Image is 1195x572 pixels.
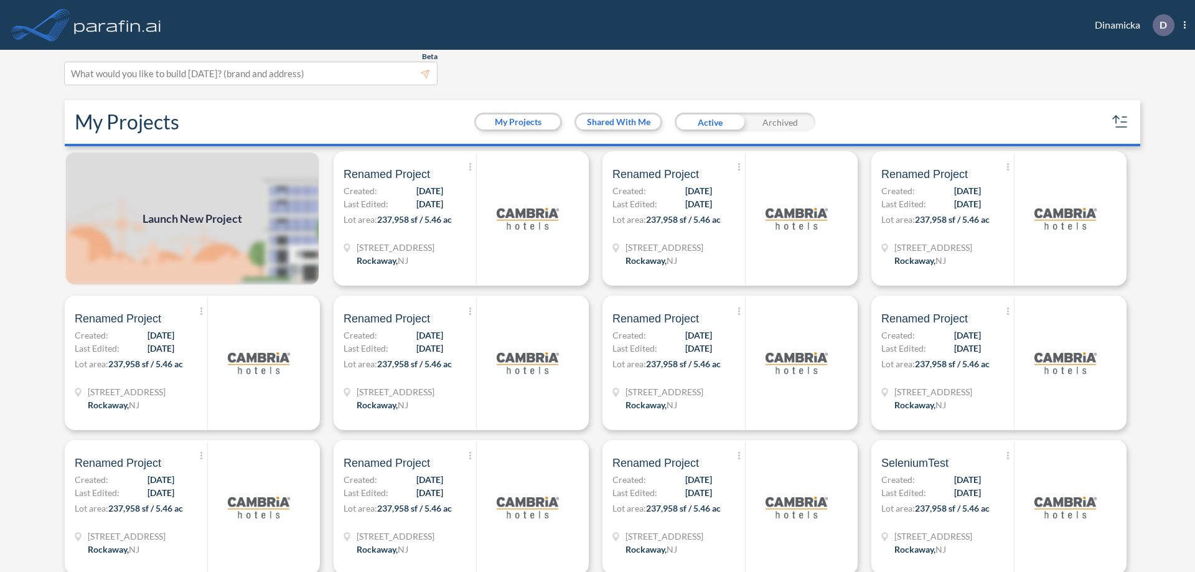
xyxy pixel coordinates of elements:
div: Archived [745,113,815,131]
span: Created: [344,329,377,342]
img: logo [228,476,290,538]
span: Last Edited: [75,486,119,499]
span: Created: [612,329,646,342]
span: 237,958 sf / 5.46 ac [915,214,990,225]
span: NJ [129,400,139,410]
span: NJ [667,255,677,266]
span: Rockaway , [626,400,667,410]
span: Lot area: [344,359,377,369]
span: Lot area: [612,214,646,225]
span: Lot area: [75,359,108,369]
span: 321 Mt Hope Ave [357,530,434,543]
span: Renamed Project [344,167,430,182]
span: NJ [129,544,139,555]
span: 237,958 sf / 5.46 ac [108,359,183,369]
a: Launch New Project [65,151,320,286]
span: NJ [398,400,408,410]
img: logo [72,12,164,37]
div: Rockaway, NJ [88,398,139,411]
span: 321 Mt Hope Ave [894,530,972,543]
span: Last Edited: [612,197,657,210]
span: SeleniumTest [881,456,949,471]
h2: My Projects [75,110,179,134]
div: Rockaway, NJ [626,398,677,411]
span: NJ [667,544,677,555]
span: Renamed Project [75,311,161,326]
span: Launch New Project [143,210,242,227]
span: 321 Mt Hope Ave [357,241,434,254]
span: 237,958 sf / 5.46 ac [646,359,721,369]
div: Rockaway, NJ [626,254,677,267]
span: Last Edited: [612,486,657,499]
img: logo [228,332,290,394]
span: 321 Mt Hope Ave [894,241,972,254]
div: Dinamicka [1076,14,1186,36]
img: logo [1034,332,1097,394]
span: Rockaway , [894,255,935,266]
div: Rockaway, NJ [894,398,946,411]
span: 237,958 sf / 5.46 ac [646,214,721,225]
span: Renamed Project [75,456,161,471]
span: Lot area: [881,503,915,513]
span: 321 Mt Hope Ave [626,241,703,254]
span: [DATE] [685,197,712,210]
span: Lot area: [612,359,646,369]
span: Rockaway , [894,544,935,555]
span: Renamed Project [612,311,699,326]
span: [DATE] [685,473,712,486]
span: Renamed Project [612,456,699,471]
span: Renamed Project [881,311,968,326]
button: sort [1110,112,1130,132]
button: My Projects [476,115,560,129]
span: Created: [344,473,377,486]
span: Rockaway , [626,255,667,266]
span: 237,958 sf / 5.46 ac [377,359,452,369]
span: Lot area: [75,503,108,513]
span: Lot area: [612,503,646,513]
span: Last Edited: [344,486,388,499]
span: [DATE] [416,329,443,342]
span: Beta [422,52,438,62]
span: 321 Mt Hope Ave [88,385,166,398]
span: NJ [667,400,677,410]
button: Shared With Me [576,115,660,129]
div: Active [675,113,745,131]
span: [DATE] [416,184,443,197]
span: Renamed Project [881,167,968,182]
span: [DATE] [954,342,981,355]
span: NJ [398,544,408,555]
span: Rockaway , [88,400,129,410]
span: 237,958 sf / 5.46 ac [915,503,990,513]
span: Lot area: [881,359,915,369]
img: logo [1034,476,1097,538]
span: Created: [881,184,915,197]
span: Last Edited: [881,342,926,355]
span: NJ [398,255,408,266]
img: logo [766,332,828,394]
span: [DATE] [685,329,712,342]
div: Rockaway, NJ [894,543,946,556]
img: logo [497,187,559,250]
span: Renamed Project [344,311,430,326]
img: logo [766,476,828,538]
div: Rockaway, NJ [357,398,408,411]
span: [DATE] [416,486,443,499]
span: 321 Mt Hope Ave [357,385,434,398]
span: 321 Mt Hope Ave [88,530,166,543]
span: Renamed Project [612,167,699,182]
span: [DATE] [416,473,443,486]
span: Rockaway , [894,400,935,410]
img: logo [1034,187,1097,250]
span: [DATE] [954,329,981,342]
span: [DATE] [685,486,712,499]
span: 237,958 sf / 5.46 ac [108,503,183,513]
span: Lot area: [344,214,377,225]
span: Created: [75,473,108,486]
span: 237,958 sf / 5.46 ac [646,503,721,513]
span: Created: [612,473,646,486]
span: Last Edited: [612,342,657,355]
span: Renamed Project [344,456,430,471]
span: 321 Mt Hope Ave [626,385,703,398]
span: Rockaway , [357,544,398,555]
div: Rockaway, NJ [626,543,677,556]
